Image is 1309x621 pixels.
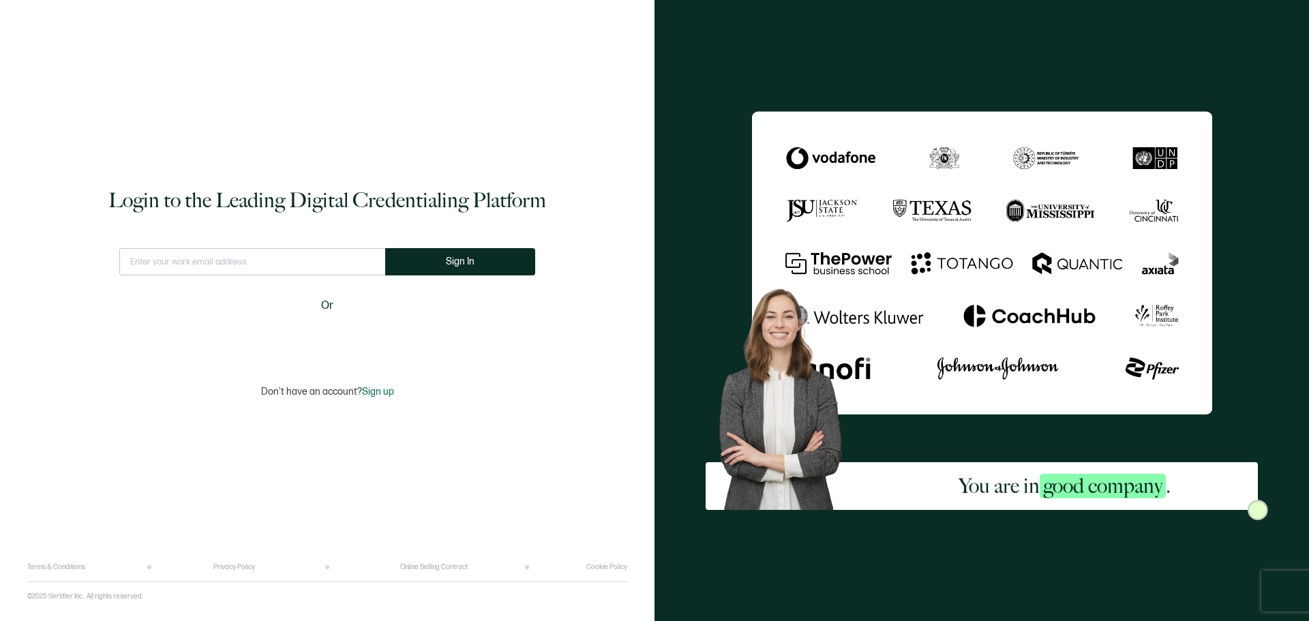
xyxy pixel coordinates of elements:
span: Sign up [362,386,394,397]
p: ©2025 Sertifier Inc.. All rights reserved. [27,592,143,601]
p: Don't have an account? [261,386,394,397]
span: Sign In [446,256,475,267]
a: Online Selling Contract [400,563,468,571]
h1: Login to the Leading Digital Credentialing Platform [108,187,546,214]
iframe: Sign in with Google Button [242,323,412,353]
img: Sertifier Login - You are in <span class="strong-h">good company</span>. [752,111,1212,414]
h2: You are in . [959,472,1171,500]
input: Enter your work email address [119,248,385,275]
span: Or [321,297,333,314]
a: Terms & Conditions [27,563,85,571]
img: Sertifier Login - You are in <span class="strong-h">good company</span>. Hero [706,277,871,510]
a: Cookie Policy [586,563,627,571]
button: Sign In [385,248,535,275]
span: good company [1040,474,1166,498]
img: Sertifier Login [1248,500,1268,520]
a: Privacy Policy [213,563,255,571]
